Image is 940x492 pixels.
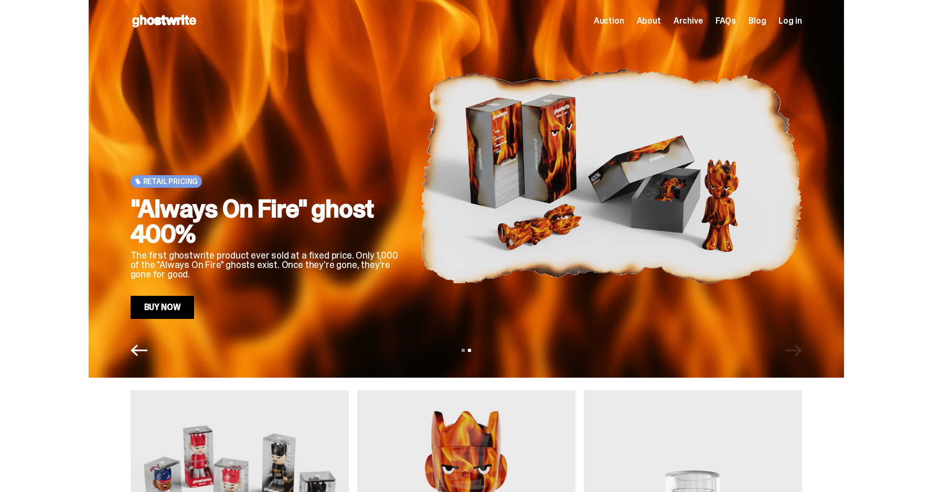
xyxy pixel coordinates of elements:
[594,17,624,25] a: Auction
[143,177,198,186] span: Retail Pricing
[674,17,703,25] a: Archive
[749,17,766,25] a: Blog
[778,17,802,25] a: Log in
[462,349,465,352] button: View slide 1
[420,33,802,319] img: "Always On Fire" ghost 400%
[131,196,403,247] h2: "Always On Fire" ghost 400%
[637,17,661,25] a: About
[468,349,471,352] button: View slide 2
[131,342,147,359] button: Previous
[715,17,736,25] a: FAQs
[131,251,403,279] p: The first ghostwrite product ever sold at a fixed price. Only 1,000 of the "Always On Fire" ghost...
[131,296,195,319] a: Buy Now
